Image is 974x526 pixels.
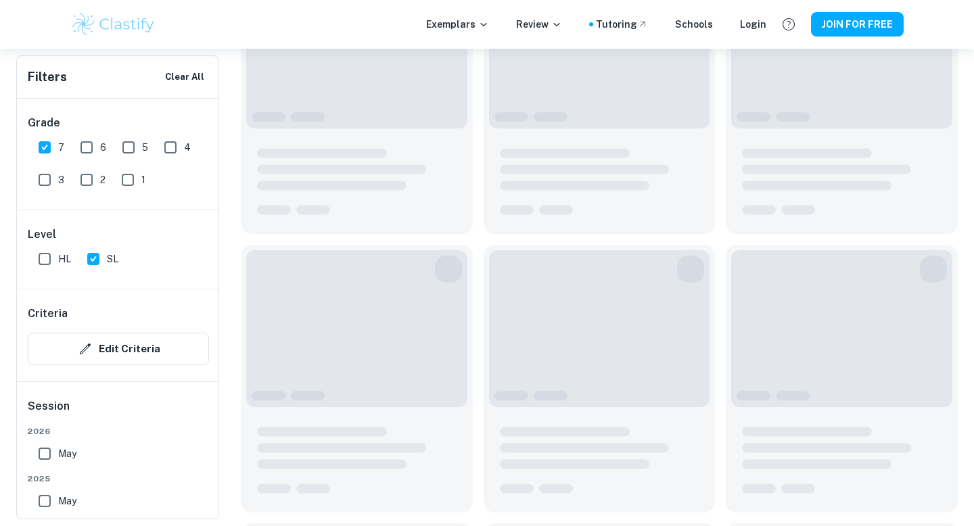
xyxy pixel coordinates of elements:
button: Help and Feedback [777,13,800,36]
h6: Criteria [28,306,68,322]
span: SL [107,252,118,266]
h6: Session [28,398,209,425]
h6: Level [28,226,209,243]
span: 2025 [28,473,209,485]
span: 4 [184,140,191,155]
span: May [58,446,76,461]
h6: Grade [28,115,209,131]
span: 2026 [28,425,209,437]
button: Edit Criteria [28,333,209,365]
p: Exemplars [426,17,489,32]
span: 3 [58,172,64,187]
h6: Filters [28,68,67,87]
a: Schools [675,17,713,32]
span: 1 [141,172,145,187]
button: Clear All [162,67,208,87]
span: 5 [142,140,148,155]
span: 6 [100,140,106,155]
a: Login [740,17,766,32]
button: JOIN FOR FREE [811,12,904,37]
span: HL [58,252,71,266]
a: Tutoring [596,17,648,32]
img: Clastify logo [70,11,156,38]
span: 2 [100,172,106,187]
p: Review [516,17,562,32]
span: May [58,494,76,508]
span: 7 [58,140,64,155]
